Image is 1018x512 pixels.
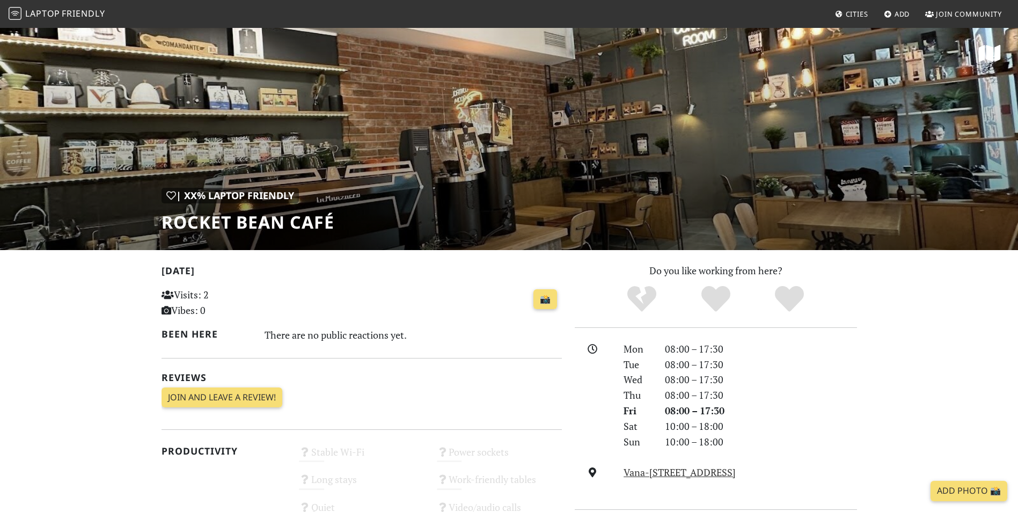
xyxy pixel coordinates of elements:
div: | XX% Laptop Friendly [162,188,299,203]
span: Join Community [936,9,1002,19]
div: Sun [617,434,658,450]
h1: Rocket Bean Café [162,212,334,232]
div: Long stays [292,471,430,498]
span: Laptop [25,8,60,19]
div: Power sockets [430,443,568,471]
img: LaptopFriendly [9,7,21,20]
a: LaptopFriendly LaptopFriendly [9,5,105,24]
a: Join and leave a review! [162,387,282,408]
div: Sat [617,419,658,434]
h2: Been here [162,328,252,340]
div: 10:00 – 18:00 [658,419,863,434]
div: Wed [617,372,658,387]
div: Yes [679,284,753,314]
a: Cities [831,4,873,24]
a: Add Photo 📸 [931,481,1007,501]
span: Friendly [62,8,105,19]
div: Fri [617,403,658,419]
a: Join Community [921,4,1006,24]
div: 08:00 – 17:30 [658,372,863,387]
div: Work-friendly tables [430,471,568,498]
span: Add [895,9,910,19]
div: No [605,284,679,314]
div: 08:00 – 17:30 [658,387,863,403]
a: Vana-[STREET_ADDRESS] [624,466,736,479]
div: 08:00 – 17:30 [658,341,863,357]
div: Tue [617,357,658,372]
div: Definitely! [752,284,826,314]
span: Cities [846,9,868,19]
div: 08:00 – 17:30 [658,403,863,419]
h2: Reviews [162,372,562,383]
h2: Productivity [162,445,287,457]
h2: [DATE] [162,265,562,281]
a: Add [880,4,914,24]
div: Mon [617,341,658,357]
div: 08:00 – 17:30 [658,357,863,372]
div: 10:00 – 18:00 [658,434,863,450]
div: Stable Wi-Fi [292,443,430,471]
a: 📸 [533,289,557,310]
p: Do you like working from here? [575,263,857,279]
p: Visits: 2 Vibes: 0 [162,287,287,318]
div: There are no public reactions yet. [265,326,562,343]
div: Thu [617,387,658,403]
